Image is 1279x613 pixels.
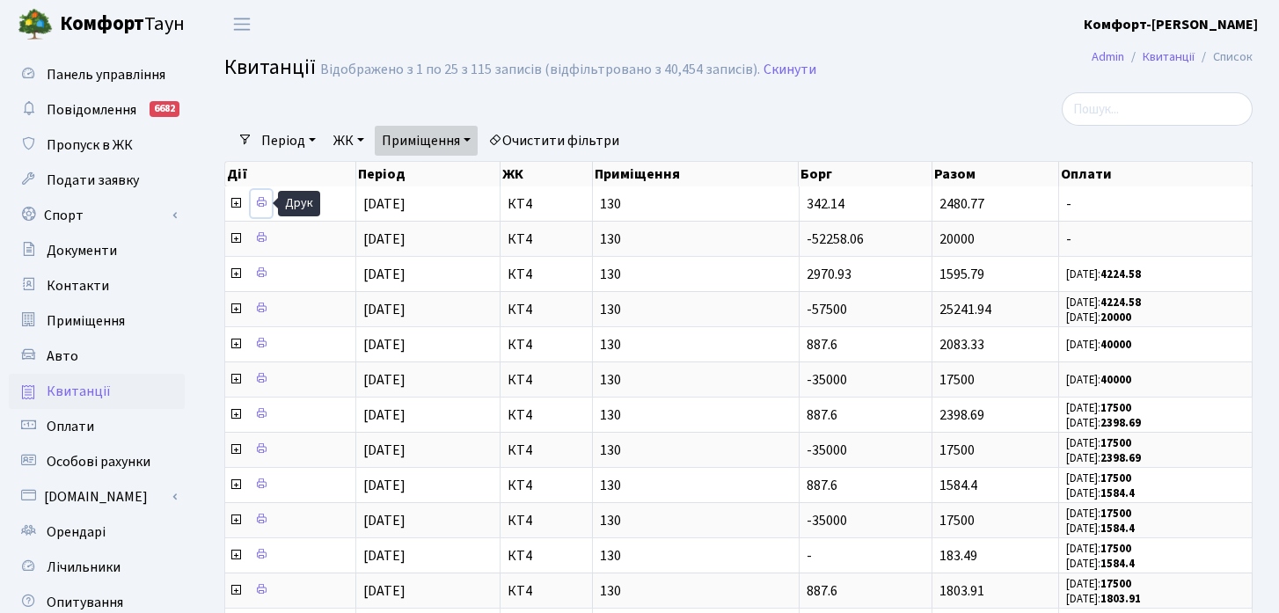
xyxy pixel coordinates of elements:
[764,62,816,78] a: Скинути
[9,479,185,514] a: [DOMAIN_NAME]
[1066,337,1131,353] small: [DATE]:
[600,338,791,352] span: 130
[1066,591,1141,607] small: [DATE]:
[1100,541,1131,557] b: 17500
[600,584,791,598] span: 130
[501,162,594,186] th: ЖК
[47,100,136,120] span: Повідомлення
[807,335,837,354] span: 887.6
[1100,310,1131,325] b: 20000
[9,374,185,409] a: Квитанції
[9,303,185,339] a: Приміщення
[1100,485,1135,501] b: 1584.4
[150,101,179,117] div: 6682
[363,230,406,249] span: [DATE]
[600,303,791,317] span: 130
[1066,266,1141,282] small: [DATE]:
[939,370,975,390] span: 17500
[1143,47,1195,66] a: Квитанції
[9,550,185,585] a: Лічильники
[278,191,320,216] div: Друк
[47,347,78,366] span: Авто
[224,52,316,83] span: Квитанції
[807,581,837,601] span: 887.6
[1100,521,1135,536] b: 1584.4
[939,265,984,284] span: 1595.79
[508,197,586,211] span: КТ4
[47,171,139,190] span: Подати заявку
[508,549,586,563] span: КТ4
[508,267,586,281] span: КТ4
[508,373,586,387] span: КТ4
[799,162,932,186] th: Борг
[9,444,185,479] a: Особові рахунки
[939,476,977,495] span: 1584.4
[1092,47,1124,66] a: Admin
[939,300,991,319] span: 25241.94
[939,441,975,460] span: 17500
[9,339,185,374] a: Авто
[363,441,406,460] span: [DATE]
[47,417,94,436] span: Оплати
[9,268,185,303] a: Контакти
[326,126,371,156] a: ЖК
[600,232,791,246] span: 130
[939,581,984,601] span: 1803.91
[939,194,984,214] span: 2480.77
[600,514,791,528] span: 130
[807,405,837,425] span: 887.6
[1066,400,1131,416] small: [DATE]:
[508,232,586,246] span: КТ4
[1065,39,1279,76] nav: breadcrumb
[9,57,185,92] a: Панель управління
[18,7,53,42] img: logo.png
[1066,197,1245,211] span: -
[1066,506,1131,522] small: [DATE]:
[363,511,406,530] span: [DATE]
[254,126,323,156] a: Період
[508,443,586,457] span: КТ4
[600,478,791,493] span: 130
[1066,415,1141,431] small: [DATE]:
[1066,471,1131,486] small: [DATE]:
[939,546,977,566] span: 183.49
[593,162,799,186] th: Приміщення
[47,65,165,84] span: Панель управління
[9,409,185,444] a: Оплати
[47,558,121,577] span: Лічильники
[1066,485,1135,501] small: [DATE]:
[807,300,847,319] span: -57500
[47,522,106,542] span: Орендарі
[47,452,150,471] span: Особові рахунки
[363,476,406,495] span: [DATE]
[363,370,406,390] span: [DATE]
[1066,232,1245,246] span: -
[939,511,975,530] span: 17500
[9,92,185,128] a: Повідомлення6682
[1084,15,1258,34] b: Комфорт-[PERSON_NAME]
[9,163,185,198] a: Подати заявку
[1066,295,1141,310] small: [DATE]:
[1100,591,1141,607] b: 1803.91
[1100,266,1141,282] b: 4224.58
[47,382,111,401] span: Квитанції
[600,373,791,387] span: 130
[375,126,478,156] a: Приміщення
[508,478,586,493] span: КТ4
[1059,162,1253,186] th: Оплати
[1066,372,1131,388] small: [DATE]:
[9,198,185,233] a: Спорт
[1066,556,1135,572] small: [DATE]:
[220,10,264,39] button: Переключити навігацію
[9,128,185,163] a: Пропуск в ЖК
[47,241,117,260] span: Документи
[807,265,851,284] span: 2970.93
[1100,400,1131,416] b: 17500
[1100,435,1131,451] b: 17500
[600,408,791,422] span: 130
[939,230,975,249] span: 20000
[1066,521,1135,536] small: [DATE]:
[60,10,185,40] span: Таун
[60,10,144,38] b: Комфорт
[363,405,406,425] span: [DATE]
